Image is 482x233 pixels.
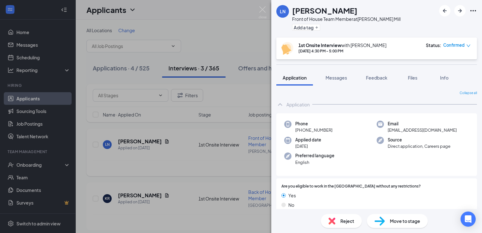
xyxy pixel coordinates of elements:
span: Applied date [295,137,321,143]
span: Source [388,137,450,143]
div: Front of House Team Member at [PERSON_NAME] Mill [292,16,401,22]
svg: Plus [315,26,319,29]
span: Application [283,75,307,81]
svg: ArrowLeftNew [441,7,449,15]
svg: ChevronUp [276,101,284,108]
span: Confirmed [443,42,465,48]
div: [DATE] 4:30 PM - 5:00 PM [298,48,386,54]
span: Email [388,121,457,127]
svg: ArrowRight [456,7,464,15]
span: Yes [288,192,296,199]
span: Feedback [366,75,387,81]
button: ArrowRight [454,5,466,16]
h1: [PERSON_NAME] [292,5,357,16]
button: PlusAdd a tag [292,24,320,31]
svg: Ellipses [469,7,477,15]
span: Reject [340,218,354,224]
div: with [PERSON_NAME] [298,42,386,48]
span: Move to stage [390,218,420,224]
div: LN [280,8,285,15]
span: Preferred language [295,152,334,159]
div: Open Intercom Messenger [461,212,476,227]
span: Files [408,75,417,81]
span: down [466,44,471,48]
span: Direct application, Careers page [388,143,450,149]
span: English [295,159,334,165]
span: Are you eligible to work in the [GEOGRAPHIC_DATA] without any restrictions? [281,183,421,189]
span: [DATE] [295,143,321,149]
div: Status : [426,42,441,48]
span: Collapse all [460,91,477,96]
span: No [288,201,294,208]
span: Info [440,75,449,81]
b: 1st Onsite Interview [298,42,341,48]
button: ArrowLeftNew [439,5,450,16]
span: [EMAIL_ADDRESS][DOMAIN_NAME] [388,127,457,133]
div: Application [286,101,310,108]
span: [PHONE_NUMBER] [295,127,332,133]
span: Phone [295,121,332,127]
span: Messages [326,75,347,81]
